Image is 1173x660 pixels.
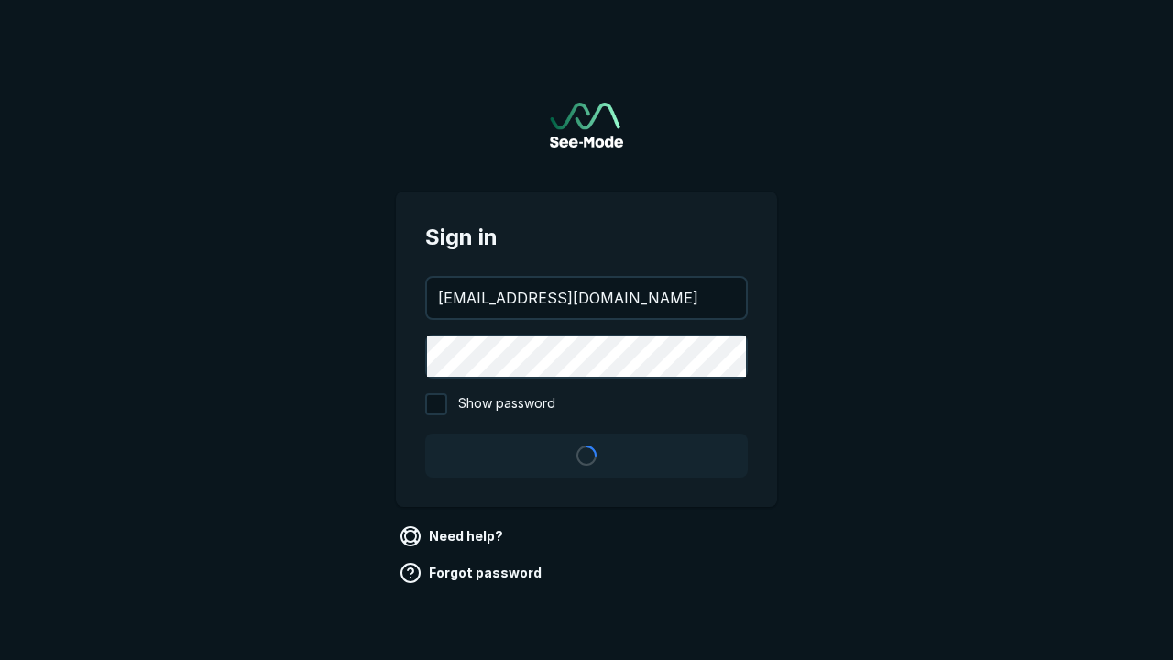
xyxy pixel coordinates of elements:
a: Go to sign in [550,103,623,148]
input: your@email.com [427,278,746,318]
img: See-Mode Logo [550,103,623,148]
span: Sign in [425,221,748,254]
a: Need help? [396,522,510,551]
span: Show password [458,393,555,415]
a: Forgot password [396,558,549,588]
